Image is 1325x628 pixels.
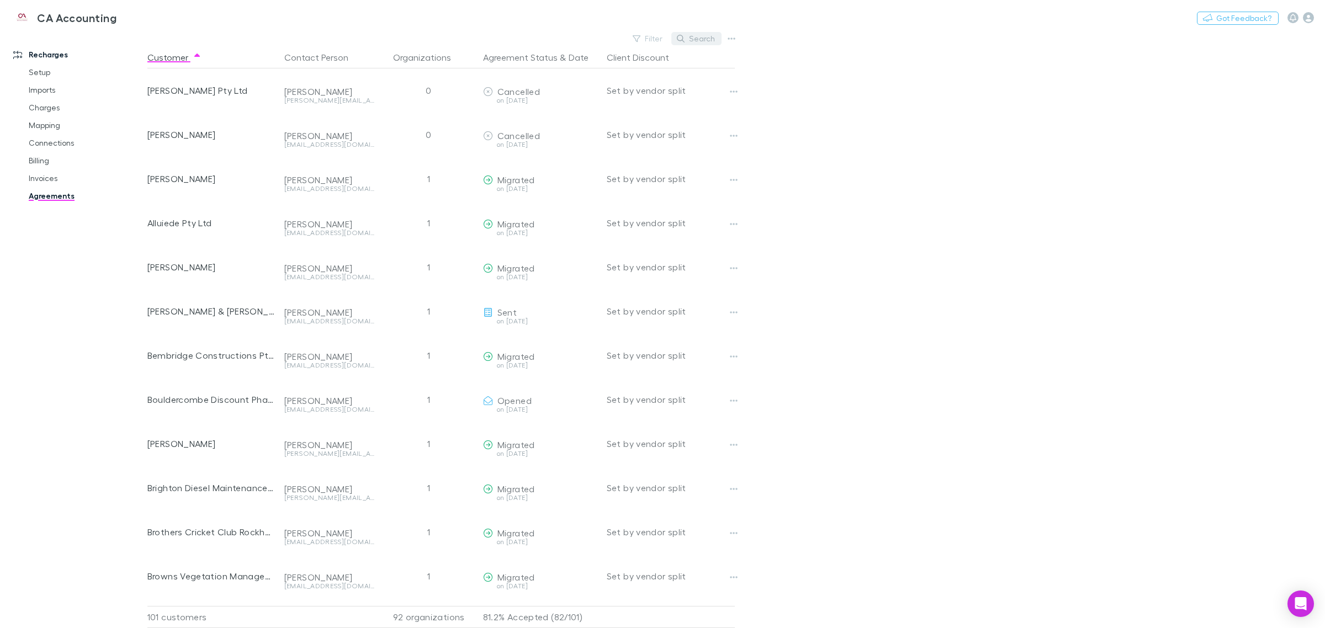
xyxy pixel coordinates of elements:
div: 1 [379,157,479,201]
div: [PERSON_NAME][EMAIL_ADDRESS][DOMAIN_NAME] [284,97,375,104]
div: Brothers Cricket Club Rockhampton Inc [147,510,275,554]
div: on [DATE] [483,539,598,545]
div: [PERSON_NAME] [147,422,275,466]
a: Setup [18,63,156,81]
div: Set by vendor split [607,157,735,201]
div: [EMAIL_ADDRESS][DOMAIN_NAME] [284,583,375,589]
div: on [DATE] [483,185,598,192]
h3: CA Accounting [37,11,116,24]
a: Mapping [18,116,156,134]
div: Set by vendor split [607,68,735,113]
div: Set by vendor split [607,289,735,333]
button: Organizations [393,46,464,68]
div: 1 [379,510,479,554]
div: [PERSON_NAME][EMAIL_ADDRESS][DOMAIN_NAME] [284,494,375,501]
div: [EMAIL_ADDRESS][DOMAIN_NAME] [284,230,375,236]
div: [PERSON_NAME] [284,439,375,450]
div: 101 customers [147,606,280,628]
button: Got Feedback? [1197,12,1279,25]
span: Migrated [497,351,535,361]
div: on [DATE] [483,362,598,369]
div: 1 [379,333,479,377]
button: Filter [627,32,669,45]
div: [EMAIL_ADDRESS][DOMAIN_NAME] [284,141,375,148]
div: [EMAIL_ADDRESS][DOMAIN_NAME] [284,318,375,324]
div: Set by vendor split [607,333,735,377]
div: [PERSON_NAME] [147,157,275,201]
div: Set by vendor split [607,422,735,466]
span: Migrated [497,219,535,229]
div: Set by vendor split [607,201,735,245]
div: 1 [379,554,479,598]
div: 1 [379,466,479,510]
a: Agreements [18,187,156,205]
a: Charges [18,99,156,116]
div: on [DATE] [483,583,598,589]
span: Cancelled [497,130,540,141]
img: CA Accounting's Logo [11,11,33,24]
span: Migrated [497,174,535,185]
div: Browns Vegetation Management Pty Ltd [147,554,275,598]
div: & [483,46,598,68]
div: [PERSON_NAME] [284,528,375,539]
div: [PERSON_NAME] & [PERSON_NAME] [147,289,275,333]
button: Client Discount [607,46,682,68]
a: Billing [18,152,156,169]
button: Agreement Status [483,46,558,68]
span: Sent [497,307,517,317]
button: Date [569,46,589,68]
div: 92 organizations [379,606,479,628]
div: Set by vendor split [607,377,735,422]
span: Cancelled [497,86,540,97]
div: on [DATE] [483,230,598,236]
div: 0 [379,68,479,113]
div: Bembridge Constructions Pty Ltd [147,333,275,377]
div: [PERSON_NAME] [147,245,275,289]
div: 0 [379,113,479,157]
div: [EMAIL_ADDRESS][DOMAIN_NAME] [284,362,375,369]
div: on [DATE] [483,450,598,457]
div: [PERSON_NAME] [284,483,375,494]
div: [EMAIL_ADDRESS][DOMAIN_NAME] [284,274,375,280]
div: [PERSON_NAME] Pty Ltd [147,68,275,113]
div: Set by vendor split [607,113,735,157]
button: Contact Person [284,46,362,68]
div: Set by vendor split [607,510,735,554]
a: Connections [18,134,156,152]
div: [PERSON_NAME] [284,130,375,141]
div: [PERSON_NAME] [284,572,375,583]
div: Set by vendor split [607,245,735,289]
div: on [DATE] [483,141,598,148]
div: [PERSON_NAME] [284,219,375,230]
div: on [DATE] [483,97,598,104]
div: Open Intercom Messenger [1287,590,1314,617]
div: 1 [379,289,479,333]
span: Opened [497,395,532,406]
div: on [DATE] [483,494,598,501]
div: Bouldercombe Discount Pharmacy Pty Ltd [147,377,275,422]
div: [EMAIL_ADDRESS][DOMAIN_NAME] [284,539,375,545]
div: on [DATE] [483,406,598,413]
span: Migrated [497,572,535,582]
div: [PERSON_NAME] [147,113,275,157]
div: [PERSON_NAME] [284,307,375,318]
p: 81.2% Accepted (82/101) [483,606,598,627]
div: Alluiede Pty Ltd [147,201,275,245]
div: 1 [379,422,479,466]
div: on [DATE] [483,318,598,324]
div: [PERSON_NAME] [284,86,375,97]
div: [PERSON_NAME][EMAIL_ADDRESS][PERSON_NAME][DOMAIN_NAME] [284,450,375,457]
div: 1 [379,377,479,422]
a: Recharges [2,46,156,63]
div: [EMAIL_ADDRESS][DOMAIN_NAME] [284,406,375,413]
button: Customer [147,46,202,68]
span: Migrated [497,483,535,494]
div: [PERSON_NAME] [284,351,375,362]
div: 1 [379,245,479,289]
a: CA Accounting [4,4,123,31]
div: Set by vendor split [607,466,735,510]
button: Search [671,32,722,45]
div: [PERSON_NAME] [284,174,375,185]
div: Set by vendor split [607,554,735,598]
div: on [DATE] [483,274,598,280]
